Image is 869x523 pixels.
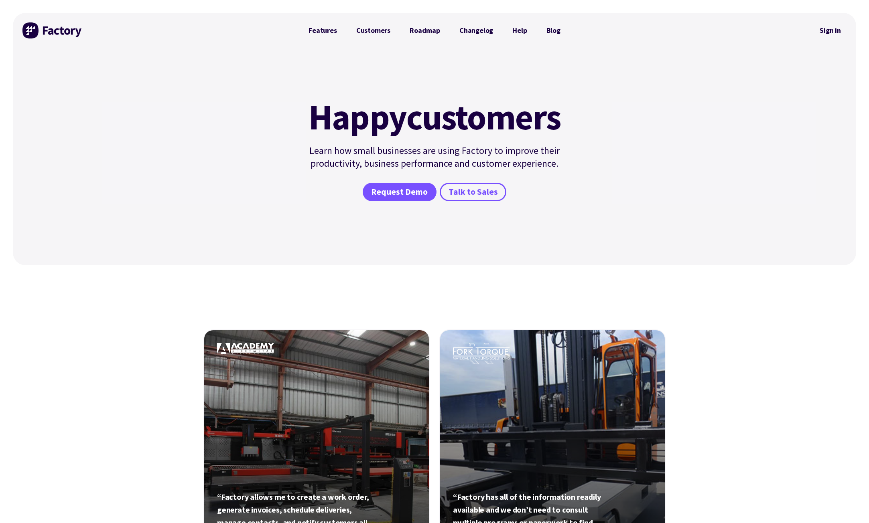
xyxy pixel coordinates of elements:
a: Features [299,22,347,38]
a: Request Demo [363,183,437,201]
a: Talk to Sales [440,183,506,201]
mark: Happy [309,99,406,135]
nav: Primary Navigation [299,22,570,38]
p: Learn how small businesses are using Factory to improve their productivity, business performance ... [304,144,565,170]
a: Roadmap [400,22,450,38]
a: Customers [347,22,400,38]
span: Request Demo [371,186,428,198]
h1: customers [304,99,565,135]
a: Changelog [450,22,503,38]
a: Help [503,22,536,38]
span: Talk to Sales [449,186,498,198]
img: Factory [22,22,83,38]
a: Blog [537,22,570,38]
nav: Secondary Navigation [814,21,847,40]
a: Sign in [814,21,847,40]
